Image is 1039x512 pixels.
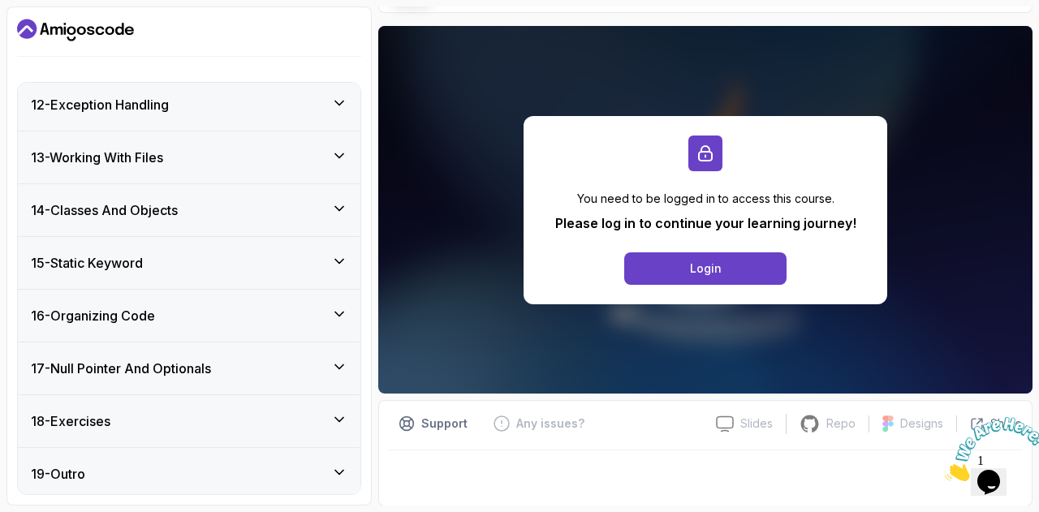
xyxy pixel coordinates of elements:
span: 1 [6,6,13,20]
p: Support [421,415,468,432]
h3: 19 - Outro [31,464,85,484]
h3: 14 - Classes And Objects [31,200,178,220]
h3: 17 - Null Pointer And Optionals [31,359,211,378]
p: Designs [900,415,943,432]
button: Login [624,252,787,285]
button: 18-Exercises [18,395,360,447]
h3: 13 - Working With Files [31,148,163,167]
button: 12-Exception Handling [18,79,360,131]
a: Dashboard [17,17,134,43]
p: Repo [826,415,856,432]
button: 13-Working With Files [18,131,360,183]
img: Chat attention grabber [6,6,107,71]
button: Support button [389,411,477,437]
h3: 15 - Static Keyword [31,253,143,273]
div: Login [690,260,722,277]
h3: 18 - Exercises [31,411,110,431]
button: 17-Null Pointer And Optionals [18,342,360,394]
button: 19-Outro [18,448,360,500]
p: Please log in to continue your learning journey! [555,213,856,233]
iframe: chat widget [938,411,1039,488]
p: You need to be logged in to access this course. [555,191,856,207]
p: Any issues? [516,415,584,432]
p: Slides [740,415,773,432]
h3: 12 - Exception Handling [31,95,169,114]
button: 16-Organizing Code [18,290,360,342]
button: 14-Classes And Objects [18,184,360,236]
h3: 16 - Organizing Code [31,306,155,325]
button: 15-Static Keyword [18,237,360,289]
